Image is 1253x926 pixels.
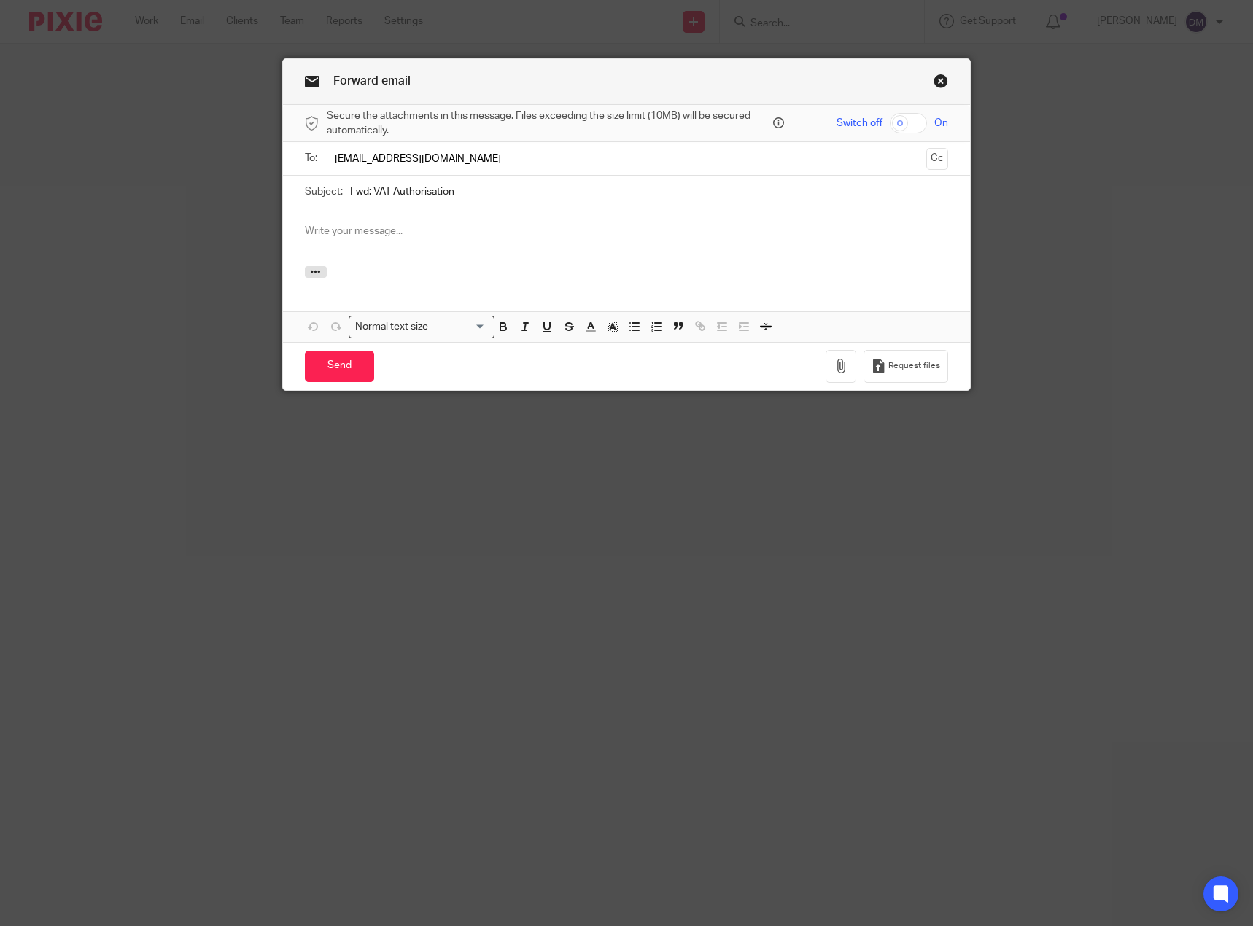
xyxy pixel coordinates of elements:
[888,360,940,372] span: Request files
[934,74,948,93] a: Close this dialog window
[305,351,374,382] input: Send
[926,148,948,170] button: Cc
[349,316,494,338] div: Search for option
[837,116,882,131] span: Switch off
[934,116,948,131] span: On
[864,350,948,383] button: Request files
[305,151,321,166] label: To:
[305,184,343,199] label: Subject:
[352,319,432,335] span: Normal text size
[327,109,769,139] span: Secure the attachments in this message. Files exceeding the size limit (10MB) will be secured aut...
[432,319,485,335] input: Search for option
[333,75,411,87] span: Forward email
